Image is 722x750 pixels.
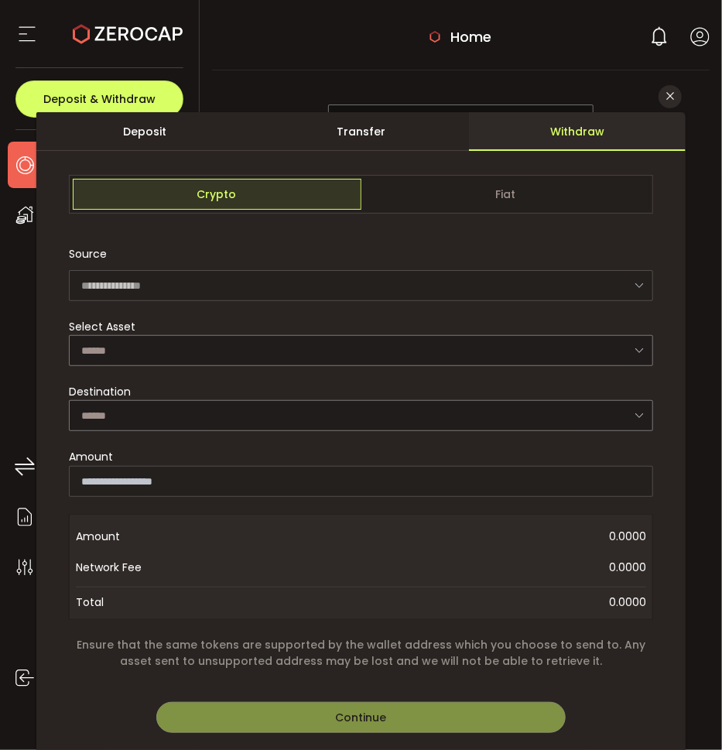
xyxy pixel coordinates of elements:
[69,449,113,465] span: Amount
[69,238,107,269] span: Source
[469,112,686,151] div: Withdraw
[69,384,131,399] span: Destination
[156,702,566,733] button: Continue
[536,583,722,750] div: 聊天小工具
[253,112,470,151] div: Transfer
[659,85,682,108] button: Close
[69,319,145,334] label: Select Asset
[36,112,253,151] div: Deposit
[361,179,650,210] span: Fiat
[69,637,654,670] span: Ensure that the same tokens are supported by the wallet address which you choose to send to. Any ...
[200,521,647,552] span: 0.0000
[536,583,722,750] iframe: Chat Widget
[76,552,200,583] span: Network Fee
[200,552,647,583] span: 0.0000
[73,179,361,210] span: Crypto
[336,710,387,725] span: Continue
[76,521,200,552] span: Amount
[76,591,104,613] span: Total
